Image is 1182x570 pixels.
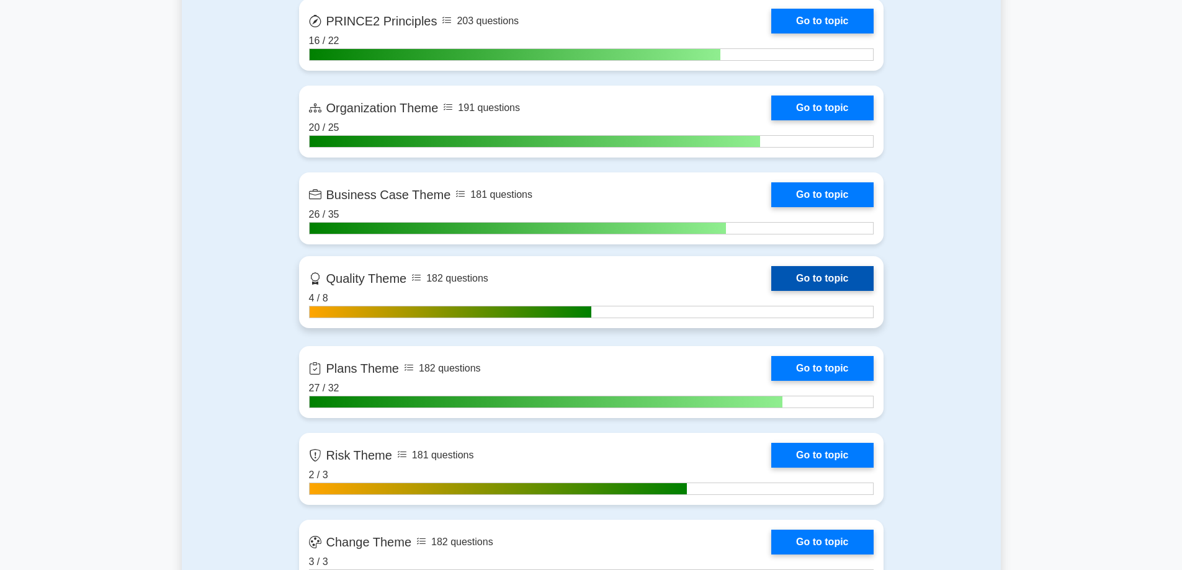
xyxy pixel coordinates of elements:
[771,530,873,554] a: Go to topic
[771,182,873,207] a: Go to topic
[771,443,873,468] a: Go to topic
[771,356,873,381] a: Go to topic
[771,9,873,33] a: Go to topic
[771,266,873,291] a: Go to topic
[771,96,873,120] a: Go to topic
